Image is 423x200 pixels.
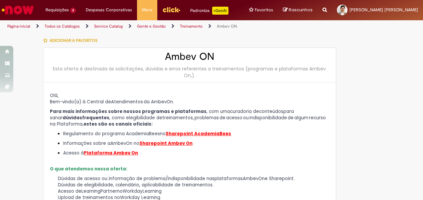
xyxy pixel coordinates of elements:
[58,182,213,188] span: Dúvidas de elegibilidade, calendário, aplicabilidade de treinamentos.
[50,108,207,115] strong: Para mais informações sobre nossos programas e plataformas
[86,7,132,13] span: Despesas Corporativas
[289,7,313,13] span: Rascunhos
[214,175,243,182] span: plataformas
[173,99,174,105] span: .
[111,99,114,105] span: A
[63,150,138,156] span: Acesso à
[166,131,219,137] span: Sharepoint Academia
[219,131,231,137] span: Bees
[137,24,166,29] a: Gente e Gestão
[1,3,35,17] img: ServiceNow
[212,7,228,15] p: +GenAi
[63,115,82,121] strong: dúvidas
[142,7,152,13] span: More
[258,175,265,182] span: On
[114,99,167,105] span: tendimentos da Ambev
[160,131,166,137] span: no
[162,115,164,121] span: t
[110,140,126,147] span: Ambev
[162,5,180,15] img: click_logo_yellow_360x200.png
[63,131,149,137] span: Regulamento do programa Academia
[7,24,30,29] a: Página inicial
[259,108,283,115] span: conteúdos
[63,140,110,147] span: Informações sobre a
[243,175,258,182] span: Ambev
[180,24,203,29] a: Treinamento
[167,99,173,105] span: On
[46,7,69,13] span: Requisições
[230,108,259,115] span: curadoria de
[81,188,100,194] span: Learning
[350,7,418,13] span: [PERSON_NAME] [PERSON_NAME]
[50,65,329,79] div: Esta oferta é destinada às solicitações, dúvidas e erros referentes a treinamentos (programas e p...
[123,188,143,195] span: Workday
[5,20,277,33] ul: Trilhas de página
[50,38,97,43] span: Adicionar a Favoritos
[58,175,214,182] span: Dúvidas de acesso ou informação de problema/indisponibilidade nas
[190,7,228,15] div: Padroniza
[70,8,76,13] span: 3
[50,108,230,115] span: , com uma
[89,121,153,127] span: tes são os canais oficiais:
[50,92,59,99] span: Olá,
[58,188,81,194] span: Acesso de
[117,188,123,194] span: no
[255,7,273,13] span: Favoritos
[50,115,327,127] span: , problemas de acesso ou indisponibilidade de algum recurso na Plataforma,
[126,140,193,147] span: On no
[43,34,101,48] button: Adicionar a Favoritos
[149,131,160,137] span: Bees
[50,166,127,172] span: O que atendemos nessa oferta:
[283,7,313,13] a: Rascunhos
[45,24,80,29] a: Todos os Catálogos
[82,115,109,121] span: frequentes
[109,115,162,121] span: , como elegibilidade de
[84,150,138,156] a: Plataforma Ambev On
[83,121,153,127] strong: es
[94,24,123,29] a: Service Catalog
[217,24,237,29] a: Ambev ON
[50,99,111,105] span: Bem-vindo(a) à Central de
[164,115,193,121] span: reinamentos
[265,175,295,182] span: e Sharepoint.
[139,140,193,147] a: Sharepoint Ambev On
[50,51,329,62] h2: Ambev ON
[100,188,117,195] span: Partner
[166,131,231,137] a: Sharepoint AcademiaBees
[50,108,295,121] span: para sanar
[143,188,162,194] span: Learning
